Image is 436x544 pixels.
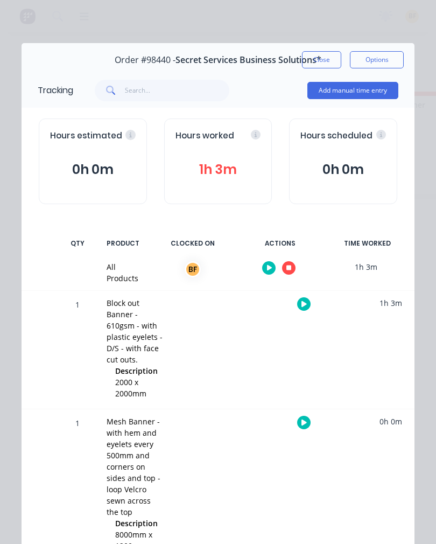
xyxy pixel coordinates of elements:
[115,377,146,399] span: 2000 x 2000mm
[152,232,233,255] div: CLOCKED ON
[61,292,94,409] div: 1
[115,365,158,376] span: Description
[185,261,201,277] div: BF
[100,232,146,255] div: PRODUCT
[61,232,94,255] div: QTY
[326,255,406,279] div: 1h 3m
[350,51,404,68] button: Options
[300,159,386,180] button: 0h 0m
[38,84,73,97] div: Tracking
[350,409,431,434] div: 0h 0m
[350,291,431,315] div: 1h 3m
[175,159,261,180] button: 1h 3m
[50,159,136,180] button: 0h 0m
[107,297,163,365] div: Block out Banner - 610gsm - with plastic eyelets - D/S - with face cut outs.
[307,82,398,99] button: Add manual time entry
[300,130,372,142] span: Hours scheduled
[107,261,138,284] div: All Products
[175,55,321,65] span: Secret Services Business Solutions*
[115,55,175,65] span: Order #98440 -
[327,232,407,255] div: TIME WORKED
[240,232,320,255] div: ACTIONS
[125,80,230,101] input: Search...
[175,130,234,142] span: Hours worked
[302,51,341,68] button: Close
[50,130,122,142] span: Hours estimated
[115,518,158,529] span: Description
[107,416,163,518] div: Mesh Banner - with hem and eyelets every 500mm and corners on sides and top - loop Velcro sewn ac...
